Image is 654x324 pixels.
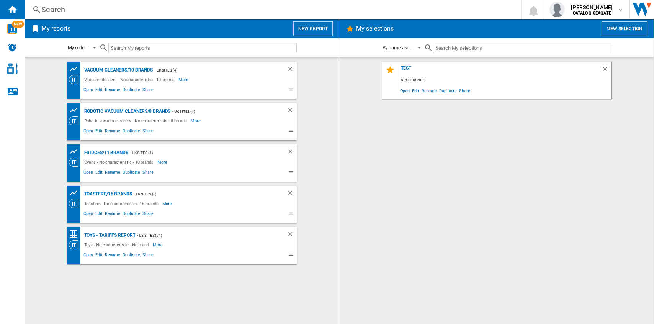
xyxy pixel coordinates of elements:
span: Duplicate [121,251,141,261]
div: - UK Sites (4) [128,148,271,158]
h2: My selections [355,21,395,36]
span: Open [82,251,95,261]
div: - FR Sites (6) [132,189,271,199]
div: - US sites (54) [135,231,271,240]
span: Duplicate [121,86,141,95]
span: Open [82,210,95,219]
div: TEst [399,65,602,76]
div: - UK Sites (4) [170,107,271,116]
div: Robotic vacuum cleaners/8 brands [82,107,171,116]
span: Duplicate [121,127,141,137]
div: Category View [69,75,82,84]
div: Delete [287,65,297,75]
div: Fridges/11 brands [82,148,128,158]
div: Vacuum cleaners - No characteristic - 10 brands [82,75,178,84]
img: cosmetic-logo.svg [7,63,18,74]
img: profile.jpg [549,2,565,17]
span: Rename [104,86,121,95]
div: Ovens - No characteristic - 10 brands [82,158,157,167]
span: Open [82,169,95,178]
img: alerts-logo.svg [8,43,17,52]
span: Share [141,127,155,137]
span: Share [458,85,471,96]
div: Toasters/16 brands [82,189,132,199]
span: [PERSON_NAME] [571,3,613,11]
div: Category View [69,240,82,249]
span: Open [399,85,411,96]
div: Prices and No. offers by brand graph [69,188,82,198]
div: Delete [287,189,297,199]
span: Duplicate [438,85,458,96]
div: 0 reference [399,76,611,85]
span: Duplicate [121,169,141,178]
input: Search My reports [108,43,297,53]
div: Category View [69,116,82,125]
button: New report [293,21,333,36]
div: Delete [602,65,611,76]
span: Share [141,169,155,178]
div: My order [68,45,86,50]
span: Share [141,86,155,95]
span: Edit [94,169,104,178]
span: Rename [104,127,121,137]
span: Rename [104,210,121,219]
div: Prices and No. offers by retailer graph [69,147,82,156]
div: Category View [69,158,82,167]
span: More [162,199,173,208]
span: Rename [104,251,121,261]
b: CATALOG SEAGATE [573,11,611,16]
button: New selection [602,21,647,36]
div: By name asc. [383,45,411,50]
div: Delete [287,231,297,240]
span: Edit [94,127,104,137]
span: Open [82,127,95,137]
input: Search My selections [433,43,611,53]
div: Robotic vacuum cleaners - No characteristic - 8 brands [82,116,191,125]
div: Delete [287,107,297,116]
div: Price Matrix [69,230,82,239]
div: Toys - Tariffs report [82,231,136,240]
span: Edit [411,85,420,96]
div: - UK Sites (4) [153,65,271,75]
span: NEW [12,21,24,28]
span: Rename [104,169,121,178]
div: Prices and No. offers by brand graph [69,106,82,115]
span: Edit [94,251,104,261]
img: wise-card.svg [7,24,17,34]
h2: My reports [40,21,72,36]
div: Category View [69,199,82,208]
div: Vacuum cleaners/10 brands [82,65,153,75]
span: Edit [94,210,104,219]
span: Share [141,251,155,261]
div: Prices and No. offers by brand graph [69,64,82,74]
span: More [153,240,164,249]
span: Open [82,86,95,95]
span: Rename [420,85,438,96]
span: Duplicate [121,210,141,219]
div: Toasters - No characteristic - 16 brands [82,199,162,208]
div: Delete [287,148,297,158]
span: More [157,158,168,167]
span: More [191,116,202,125]
div: Toys - No characteristic - No brand [82,240,153,249]
span: More [178,75,190,84]
div: Search [41,4,501,15]
span: Share [141,210,155,219]
span: Edit [94,86,104,95]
